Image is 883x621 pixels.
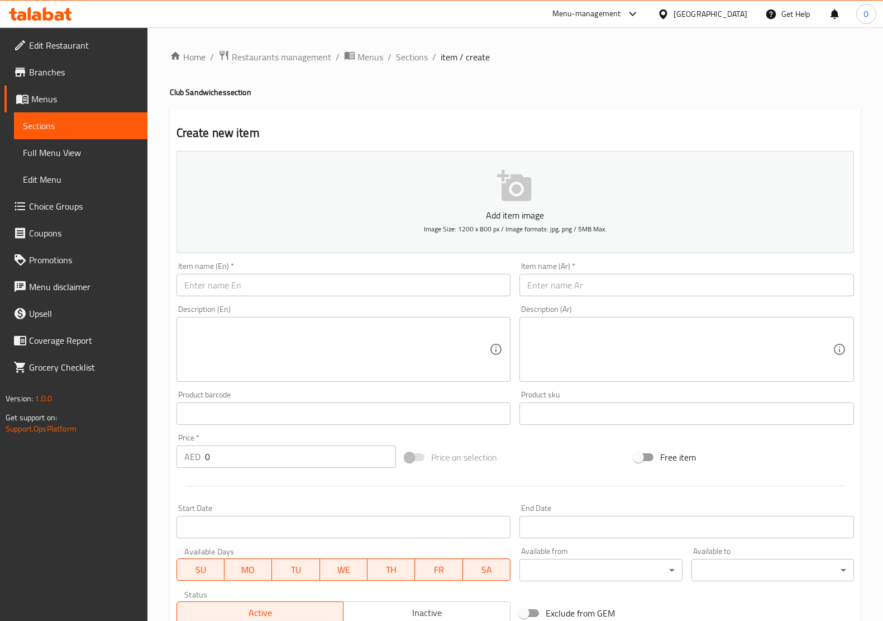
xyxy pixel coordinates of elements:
[170,50,206,64] a: Home
[432,50,436,64] li: /
[546,606,615,620] span: Exclude from GEM
[29,65,139,79] span: Branches
[4,300,147,327] a: Upsell
[210,50,214,64] li: /
[170,50,861,64] nav: breadcrumb
[272,558,319,581] button: TU
[441,50,490,64] span: item / create
[35,391,52,406] span: 1.0.0
[176,151,854,253] button: Add item imageImage Size: 1200 x 800 px / Image formats: jpg, png / 5MB Max.
[176,125,854,141] h2: Create new item
[660,451,696,464] span: Free item
[182,562,220,578] span: SU
[23,146,139,159] span: Full Menu View
[6,421,77,436] a: Support.OpsPlatform
[357,50,383,64] span: Menus
[348,605,506,621] span: Inactive
[29,39,139,52] span: Edit Restaurant
[184,450,201,463] p: AED
[424,222,607,235] span: Image Size: 1200 x 800 px / Image formats: jpg, png / 5MB Max.
[176,274,511,296] input: Enter name En
[176,402,511,425] input: Please enter product barcode
[467,562,506,578] span: SA
[4,32,147,59] a: Edit Restaurant
[320,558,367,581] button: WE
[519,559,682,581] div: ​
[218,50,331,64] a: Restaurants management
[29,226,139,240] span: Coupons
[4,354,147,381] a: Grocery Checklist
[194,208,837,222] p: Add item image
[225,558,272,581] button: MO
[4,220,147,246] a: Coupons
[4,246,147,273] a: Promotions
[431,451,497,464] span: Price on selection
[29,361,139,374] span: Grocery Checklist
[182,605,340,621] span: Active
[232,50,331,64] span: Restaurants management
[276,562,315,578] span: TU
[372,562,411,578] span: TH
[674,8,747,20] div: [GEOGRAPHIC_DATA]
[4,193,147,220] a: Choice Groups
[419,562,458,578] span: FR
[324,562,363,578] span: WE
[367,558,415,581] button: TH
[344,50,383,64] a: Menus
[4,59,147,86] a: Branches
[176,558,225,581] button: SU
[29,253,139,267] span: Promotions
[31,92,139,106] span: Menus
[388,50,392,64] li: /
[205,445,397,468] input: Please enter price
[6,410,57,425] span: Get support on:
[29,280,139,293] span: Menu disclaimer
[6,391,33,406] span: Version:
[519,274,854,296] input: Enter name Ar
[14,112,147,139] a: Sections
[14,139,147,166] a: Full Menu View
[14,166,147,193] a: Edit Menu
[463,558,510,581] button: SA
[415,558,462,581] button: FR
[336,50,340,64] li: /
[229,562,268,578] span: MO
[863,8,868,20] span: O
[23,119,139,132] span: Sections
[552,7,621,21] div: Menu-management
[29,334,139,347] span: Coverage Report
[519,402,854,425] input: Please enter product sku
[170,87,861,98] h4: Club Sandwiches section
[396,50,428,64] a: Sections
[4,273,147,300] a: Menu disclaimer
[29,307,139,320] span: Upsell
[4,86,147,112] a: Menus
[23,173,139,186] span: Edit Menu
[691,559,854,581] div: ​
[4,327,147,354] a: Coverage Report
[29,200,139,213] span: Choice Groups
